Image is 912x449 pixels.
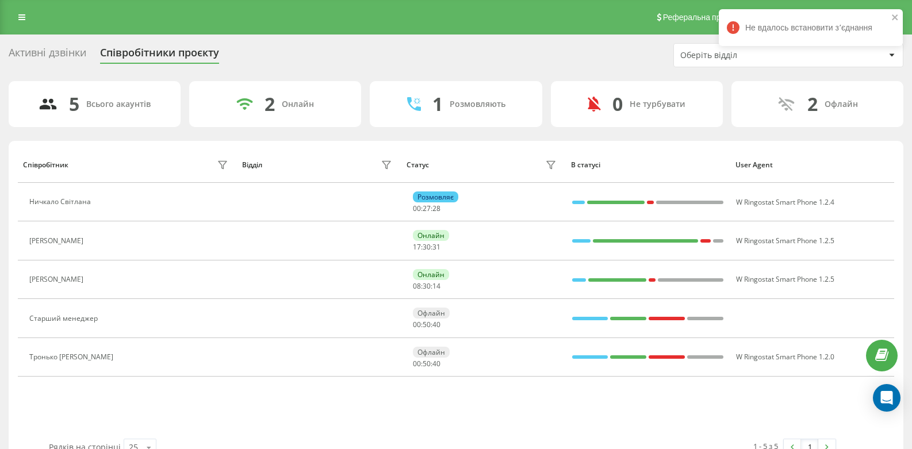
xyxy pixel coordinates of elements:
[423,320,431,329] span: 50
[413,269,449,280] div: Онлайн
[571,161,725,169] div: В статусі
[432,204,440,213] span: 28
[423,204,431,213] span: 27
[413,230,449,241] div: Онлайн
[413,347,450,358] div: Офлайн
[432,320,440,329] span: 40
[29,237,86,245] div: [PERSON_NAME]
[413,191,458,202] div: Розмовляє
[432,359,440,369] span: 40
[29,275,86,283] div: [PERSON_NAME]
[413,204,421,213] span: 00
[423,242,431,252] span: 30
[413,205,440,213] div: : :
[873,384,900,412] div: Open Intercom Messenger
[736,197,834,207] span: W Ringostat Smart Phone 1.2.4
[413,308,450,318] div: Офлайн
[29,353,116,361] div: Тронько [PERSON_NAME]
[736,274,834,284] span: W Ringostat Smart Phone 1.2.5
[807,93,818,115] div: 2
[265,93,275,115] div: 2
[242,161,262,169] div: Відділ
[663,13,748,22] span: Реферальна програма
[423,359,431,369] span: 50
[680,51,818,60] div: Оберіть відділ
[23,161,68,169] div: Співробітник
[29,314,101,323] div: Старший менеджер
[423,281,431,291] span: 30
[432,281,440,291] span: 14
[432,93,443,115] div: 1
[9,47,86,64] div: Активні дзвінки
[413,243,440,251] div: : :
[413,360,440,368] div: : :
[413,321,440,329] div: : :
[630,99,685,109] div: Не турбувати
[825,99,858,109] div: Офлайн
[413,281,421,291] span: 08
[450,99,505,109] div: Розмовляють
[612,93,623,115] div: 0
[282,99,314,109] div: Онлайн
[735,161,889,169] div: User Agent
[432,242,440,252] span: 31
[736,352,834,362] span: W Ringostat Smart Phone 1.2.0
[100,47,219,64] div: Співробітники проєкту
[413,242,421,252] span: 17
[29,198,94,206] div: Ничкало Світлана
[86,99,151,109] div: Всього акаунтів
[413,320,421,329] span: 00
[407,161,429,169] div: Статус
[413,282,440,290] div: : :
[719,9,903,46] div: Не вдалось встановити зʼєднання
[891,13,899,24] button: close
[413,359,421,369] span: 00
[736,236,834,245] span: W Ringostat Smart Phone 1.2.5
[69,93,79,115] div: 5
